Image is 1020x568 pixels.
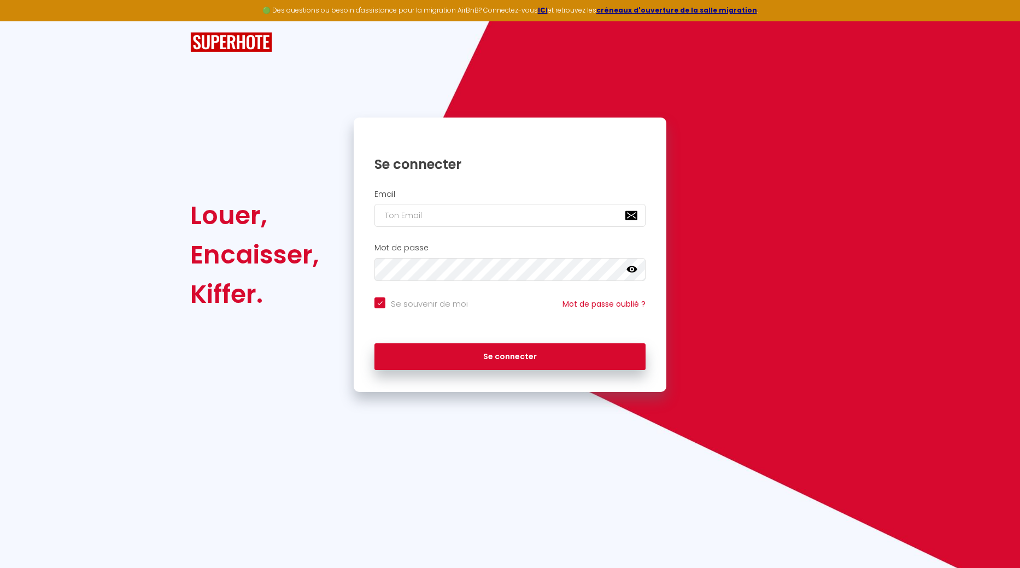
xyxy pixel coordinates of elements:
[538,5,548,15] a: ICI
[190,32,272,52] img: SuperHote logo
[374,204,646,227] input: Ton Email
[562,298,646,309] a: Mot de passe oublié ?
[190,274,319,314] div: Kiffer.
[596,5,757,15] a: créneaux d'ouverture de la salle migration
[374,156,646,173] h1: Se connecter
[190,235,319,274] div: Encaisser,
[190,196,319,235] div: Louer,
[374,243,646,253] h2: Mot de passe
[374,190,646,199] h2: Email
[374,343,646,371] button: Se connecter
